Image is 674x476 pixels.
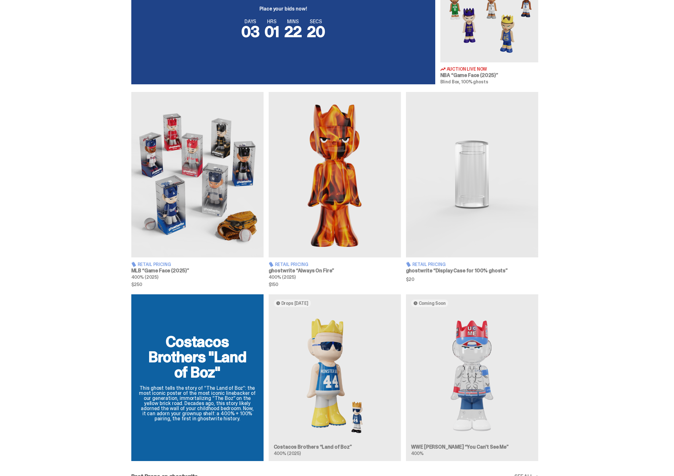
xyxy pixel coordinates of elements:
a: Game Face (2025) Retail Pricing [131,92,264,286]
span: $20 [406,277,538,282]
span: 20 [307,22,325,42]
span: 100% ghosts [461,79,488,85]
span: Retail Pricing [412,262,446,267]
span: $250 [131,282,264,287]
span: DAYS [241,19,259,24]
h3: WWE [PERSON_NAME] “You Can't See Me” [411,444,533,450]
span: SECS [307,19,325,24]
span: 400% (2025) [274,451,301,456]
p: Place your bids now! [204,6,362,11]
h3: ghostwrite “Always On Fire” [269,268,401,273]
span: $150 [269,282,401,287]
span: 400% (2025) [131,274,158,280]
span: 22 [284,22,302,42]
img: You Can't See Me [411,312,533,439]
img: Game Face (2025) [131,92,264,257]
h3: MLB “Game Face (2025)” [131,268,264,273]
h3: ghostwrite “Display Case for 100% ghosts” [406,268,538,273]
img: Display Case for 100% ghosts [406,92,538,257]
span: Blind Box, [440,79,461,85]
h2: Costacos Brothers "Land of Boz" [139,334,256,380]
img: Always On Fire [269,92,401,257]
span: 400% [411,451,423,456]
h3: Costacos Brothers “Land of Boz” [274,444,396,450]
span: Retail Pricing [275,262,308,267]
span: 03 [241,22,259,42]
span: MINS [284,19,302,24]
span: Retail Pricing [138,262,171,267]
a: Display Case for 100% ghosts Retail Pricing [406,92,538,286]
a: Always On Fire Retail Pricing [269,92,401,286]
span: Auction Live Now [447,67,487,71]
h3: NBA “Game Face (2025)” [440,73,538,78]
img: Land of Boz [274,312,396,439]
span: 400% (2025) [269,274,296,280]
span: HRS [265,19,279,24]
span: Coming Soon [419,301,446,306]
span: Drops [DATE] [281,301,308,306]
span: 01 [265,22,279,42]
p: This ghost tells the story of “The Land of Boz”: the most iconic poster of the most iconic lineba... [139,386,256,421]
